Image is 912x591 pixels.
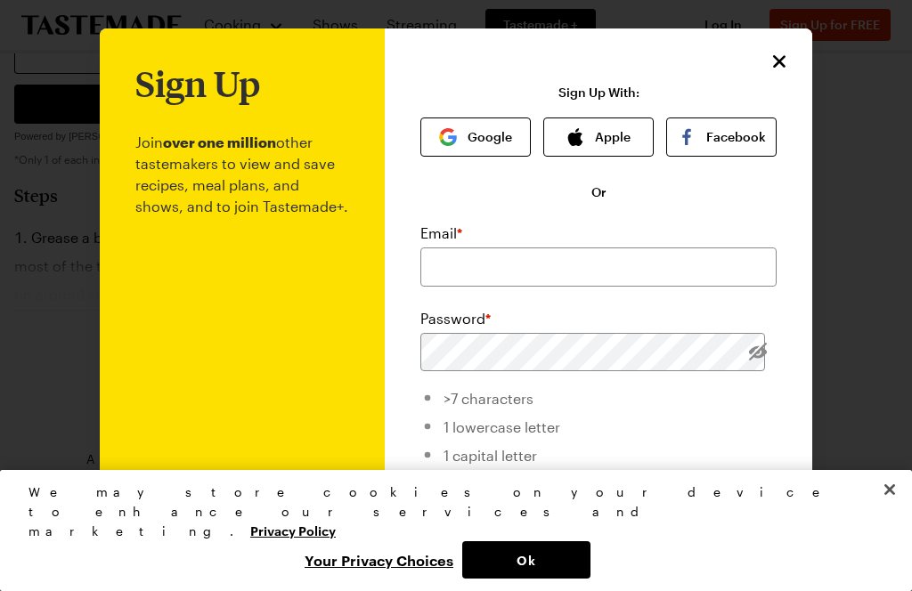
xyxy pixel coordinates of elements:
[420,117,531,157] button: Google
[135,64,260,103] h1: Sign Up
[296,541,462,579] button: Your Privacy Choices
[444,390,533,407] span: >7 characters
[163,134,276,150] b: over one million
[558,85,639,100] p: Sign Up With:
[420,308,491,329] label: Password
[250,522,336,538] a: More information about your privacy, opens in a new tab
[543,117,654,157] button: Apple
[666,117,777,157] button: Facebook
[444,418,560,435] span: 1 lowercase letter
[591,183,607,201] span: Or
[28,482,868,541] div: We may store cookies on your device to enhance our services and marketing.
[768,50,791,73] button: Close
[462,541,590,579] button: Ok
[870,470,909,509] button: Close
[420,223,462,244] label: Email
[444,447,537,464] span: 1 capital letter
[28,482,868,579] div: Privacy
